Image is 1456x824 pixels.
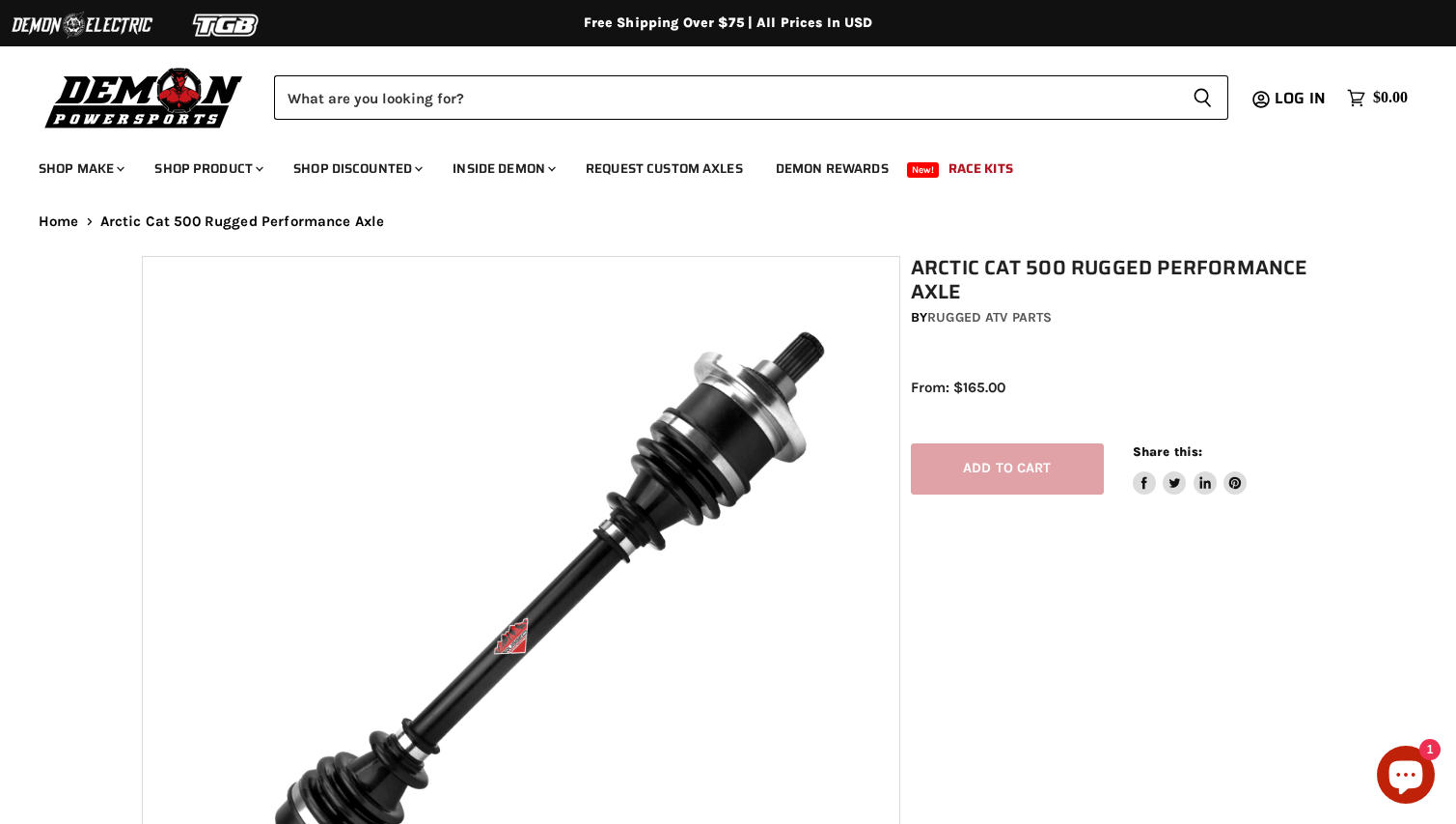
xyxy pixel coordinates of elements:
img: Demon Powersports [39,63,250,131]
a: Log in [1266,90,1337,107]
span: New! [907,162,940,178]
img: TGB Logo 2 [154,7,299,43]
form: Product [274,75,1228,120]
a: Shop Discounted [279,149,434,188]
img: Demon Electric Logo 2 [10,7,154,43]
a: Demon Rewards [761,149,903,188]
a: Request Custom Axles [571,149,757,188]
a: Race Kits [934,149,1028,188]
h1: Arctic Cat 500 Rugged Performance Axle [911,256,1325,304]
button: Search [1177,75,1228,120]
span: $0.00 [1373,89,1408,107]
div: by [911,307,1325,328]
a: Shop Product [140,149,275,188]
a: Shop Make [24,149,136,188]
span: From: $165.00 [911,379,1005,396]
span: Share this: [1133,444,1202,459]
a: $0.00 [1337,84,1417,112]
input: Search [274,75,1177,120]
aside: Share this: [1133,443,1248,495]
inbox-online-store-chat: Shopify online store chat [1371,746,1441,809]
a: Inside Demon [438,149,567,188]
ul: Main menu [24,141,1403,188]
span: Arctic Cat 500 Rugged Performance Axle [100,213,385,230]
span: Log in [1275,86,1326,110]
a: Rugged ATV Parts [927,309,1052,326]
a: Home [39,213,79,230]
